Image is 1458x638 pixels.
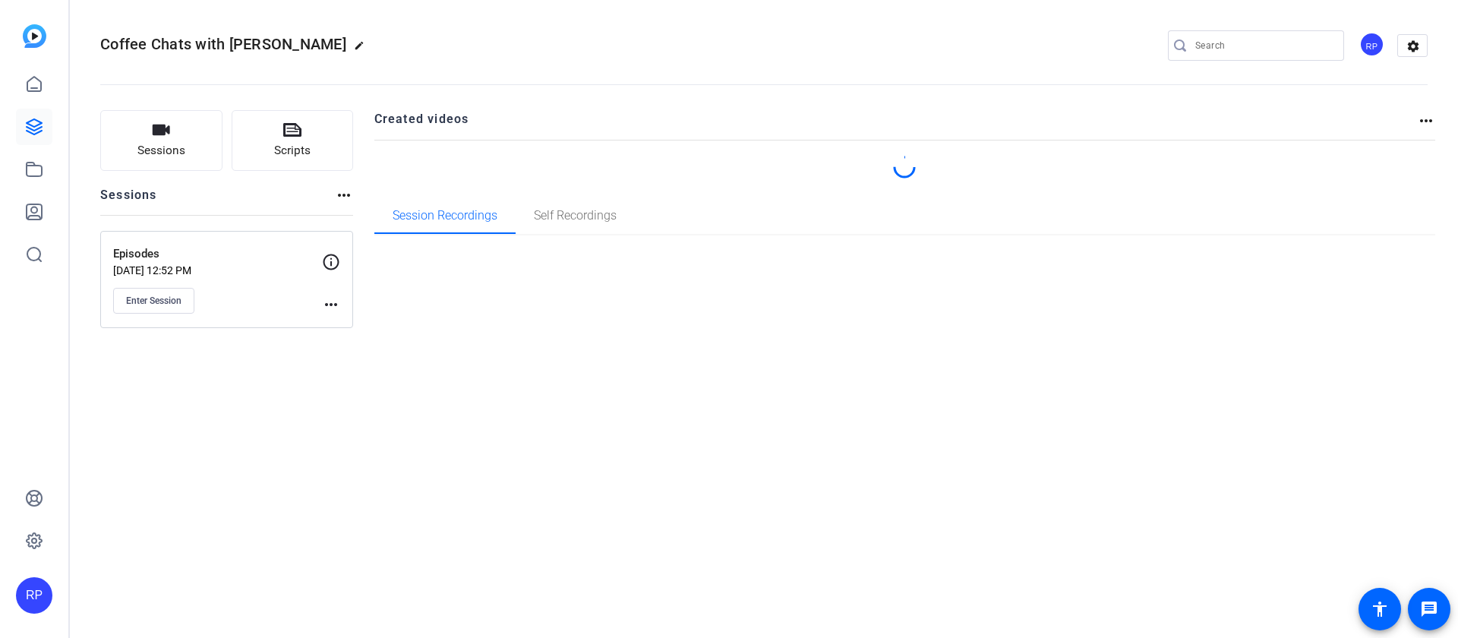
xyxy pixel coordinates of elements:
mat-icon: settings [1398,35,1428,58]
p: [DATE] 12:52 PM [113,264,322,276]
img: blue-gradient.svg [23,24,46,48]
span: Enter Session [126,295,181,307]
span: Self Recordings [534,210,617,222]
input: Search [1195,36,1332,55]
p: Episodes [113,245,322,263]
mat-icon: more_horiz [322,295,340,314]
mat-icon: accessibility [1371,600,1389,618]
h2: Sessions [100,186,157,215]
mat-icon: more_horiz [335,186,353,204]
button: Enter Session [113,288,194,314]
span: Scripts [274,142,311,159]
button: Scripts [232,110,354,171]
span: Coffee Chats with [PERSON_NAME] [100,35,346,53]
mat-icon: more_horiz [1417,112,1435,130]
ngx-avatar: Rocco Pirillo [1359,32,1386,58]
h2: Created videos [374,110,1418,140]
mat-icon: message [1420,600,1438,618]
span: Session Recordings [393,210,497,222]
mat-icon: edit [354,40,372,58]
button: Sessions [100,110,222,171]
div: RP [1359,32,1384,57]
span: Sessions [137,142,185,159]
div: RP [16,577,52,614]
